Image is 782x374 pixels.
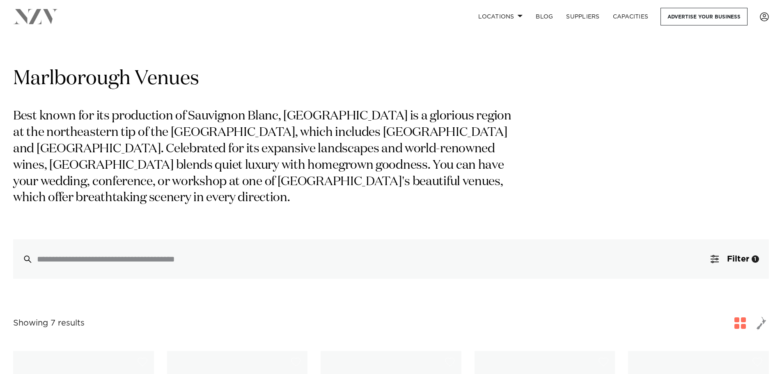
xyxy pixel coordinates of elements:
a: Advertise your business [660,8,748,25]
a: Capacities [606,8,655,25]
p: Best known for its production of Sauvignon Blanc, [GEOGRAPHIC_DATA] is a glorious region at the n... [13,108,521,207]
a: SUPPLIERS [560,8,606,25]
button: Filter1 [701,239,769,279]
a: Locations [472,8,529,25]
div: Showing 7 results [13,317,85,330]
img: nzv-logo.png [13,9,58,24]
a: BLOG [529,8,560,25]
h1: Marlborough Venues [13,66,769,92]
div: 1 [752,255,759,263]
span: Filter [727,255,749,263]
